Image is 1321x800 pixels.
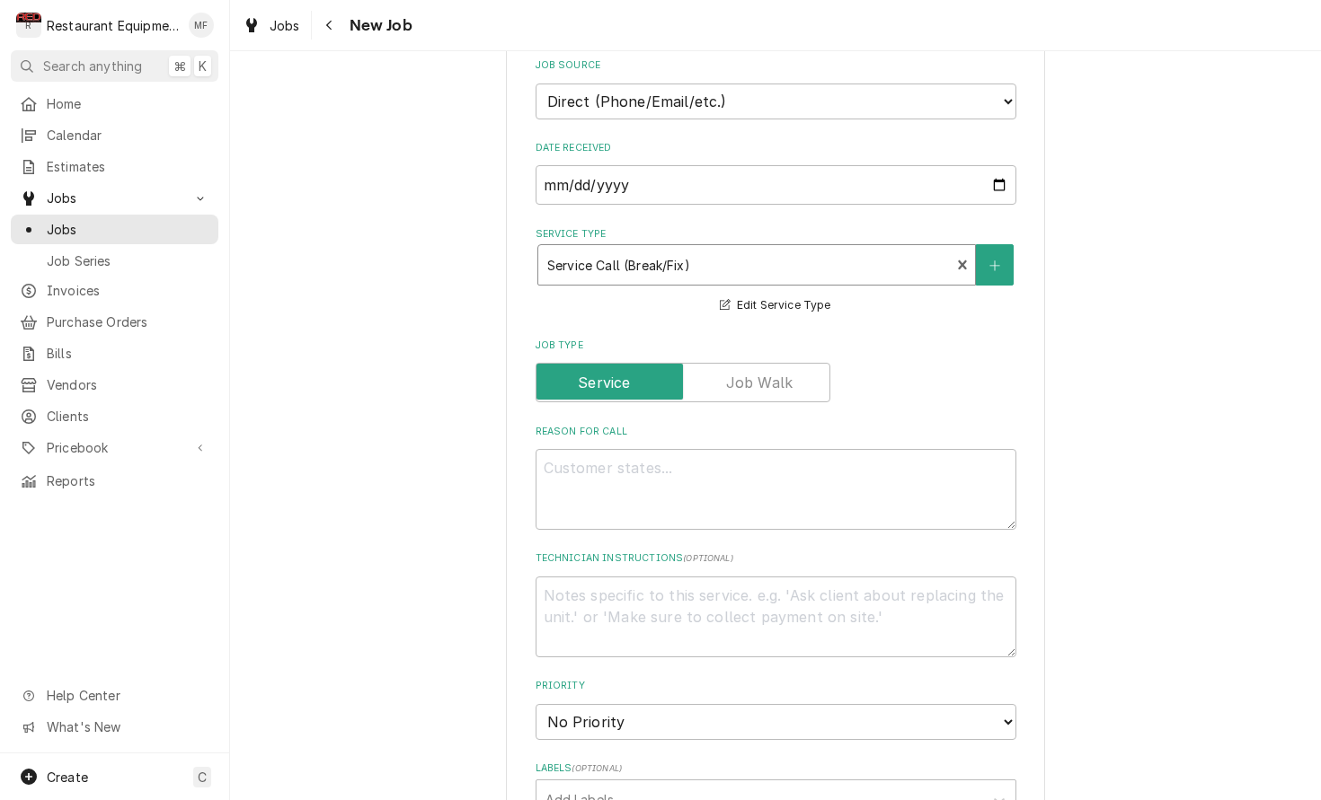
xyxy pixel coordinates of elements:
[536,58,1016,119] div: Job Source
[989,259,1000,272] svg: Create New Service
[47,189,182,207] span: Jobs
[198,768,207,787] span: C
[11,433,218,462] a: Go to Pricebook
[536,551,1016,566] label: Technician Instructions
[536,679,1016,693] label: Priority
[235,11,307,40] a: Jobs
[11,183,218,213] a: Go to Jobs
[536,761,1016,776] label: Labels
[47,157,209,176] span: Estimates
[47,686,208,705] span: Help Center
[47,220,209,239] span: Jobs
[11,712,218,742] a: Go to What's New
[47,769,88,785] span: Create
[11,681,218,710] a: Go to Help Center
[16,13,41,38] div: Restaurant Equipment Diagnostics's Avatar
[536,58,1016,73] label: Job Source
[173,57,186,75] span: ⌘
[47,344,209,363] span: Bills
[47,375,209,394] span: Vendors
[536,425,1016,439] label: Reason For Call
[717,295,833,317] button: Edit Service Type
[11,276,218,305] a: Invoices
[47,471,209,490] span: Reports
[536,551,1016,656] div: Technician Instructions
[536,338,1016,402] div: Job Type
[536,338,1016,353] label: Job Type
[11,401,218,431] a: Clients
[536,425,1016,530] div: Reason For Call
[199,57,207,75] span: K
[683,553,733,563] span: ( optional )
[315,11,344,40] button: Navigate back
[47,94,209,113] span: Home
[11,215,218,244] a: Jobs
[11,338,218,368] a: Bills
[47,717,208,736] span: What's New
[344,13,412,38] span: New Job
[43,57,142,75] span: Search anything
[536,141,1016,155] label: Date Received
[11,152,218,181] a: Estimates
[47,126,209,145] span: Calendar
[11,50,218,82] button: Search anything⌘K
[189,13,214,38] div: MF
[536,165,1016,205] input: yyyy-mm-dd
[47,407,209,426] span: Clients
[270,16,300,35] span: Jobs
[47,16,179,35] div: Restaurant Equipment Diagnostics
[11,466,218,496] a: Reports
[47,438,182,457] span: Pricebook
[536,679,1016,739] div: Priority
[11,370,218,400] a: Vendors
[11,307,218,337] a: Purchase Orders
[47,281,209,300] span: Invoices
[11,120,218,150] a: Calendar
[536,227,1016,316] div: Service Type
[11,89,218,119] a: Home
[189,13,214,38] div: Madyson Fisher's Avatar
[47,312,209,331] span: Purchase Orders
[536,227,1016,242] label: Service Type
[11,246,218,276] a: Job Series
[976,244,1014,286] button: Create New Service
[16,13,41,38] div: R
[572,763,622,773] span: ( optional )
[47,251,209,270] span: Job Series
[536,141,1016,205] div: Date Received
